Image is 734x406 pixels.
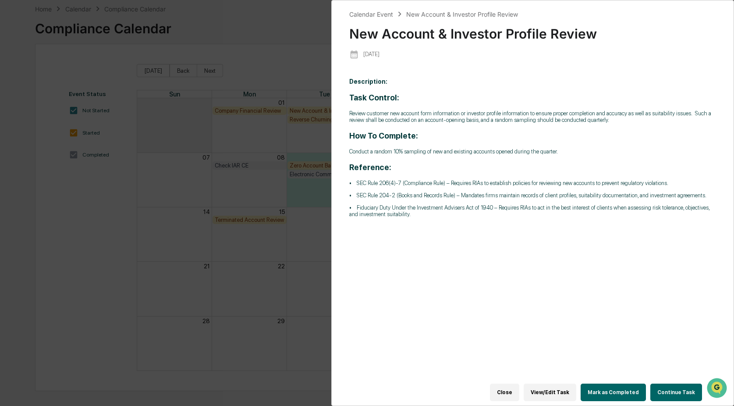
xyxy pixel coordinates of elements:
div: 🖐️ [9,111,16,118]
strong: Reference: [349,163,391,172]
img: 1746055101610-c473b297-6a78-478c-a979-82029cc54cd1 [9,67,25,83]
div: 🗄️ [64,111,71,118]
span: Preclearance [18,110,57,119]
iframe: Open customer support [706,377,730,401]
span: Pylon [87,149,106,155]
strong: Task Control: [349,93,399,102]
p: How can we help? [9,18,160,32]
p: Conduct a random 10% sampling of new and existing accounts opened during the quarter. [349,148,716,155]
div: New Account & Investor Profile Review [349,19,716,42]
button: Start new chat [149,70,160,80]
button: Continue Task [650,384,702,401]
a: 🗄️Attestations [60,107,112,123]
strong: How To Complete: [349,131,418,140]
div: Start new chat [30,67,144,76]
b: Description: [349,78,387,85]
div: We're available if you need us! [30,76,111,83]
p: • Fiduciary Duty Under the Investment Advisers Act of 1940 – Requires RIAs to act in the best int... [349,204,716,217]
span: Data Lookup [18,127,55,136]
button: Close [490,384,519,401]
span: Attestations [72,110,109,119]
p: • SEC Rule 206(4)-7 (Compliance Rule) – Requires RIAs to establish policies for reviewing new acc... [349,180,716,186]
a: 🔎Data Lookup [5,124,59,139]
p: Review customer new account form information or investor profile information to ensure proper com... [349,110,716,123]
a: Powered byPylon [62,148,106,155]
p: • SEC Rule 204-2 (Books and Records Rule) – Mandates firms maintain records of client profiles, s... [349,192,716,199]
a: 🖐️Preclearance [5,107,60,123]
div: 🔎 [9,128,16,135]
div: New Account & Investor Profile Review [406,11,518,18]
button: View/Edit Task [524,384,576,401]
button: Mark as Completed [581,384,646,401]
p: [DATE] [363,51,379,57]
div: Calendar Event [349,11,393,18]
